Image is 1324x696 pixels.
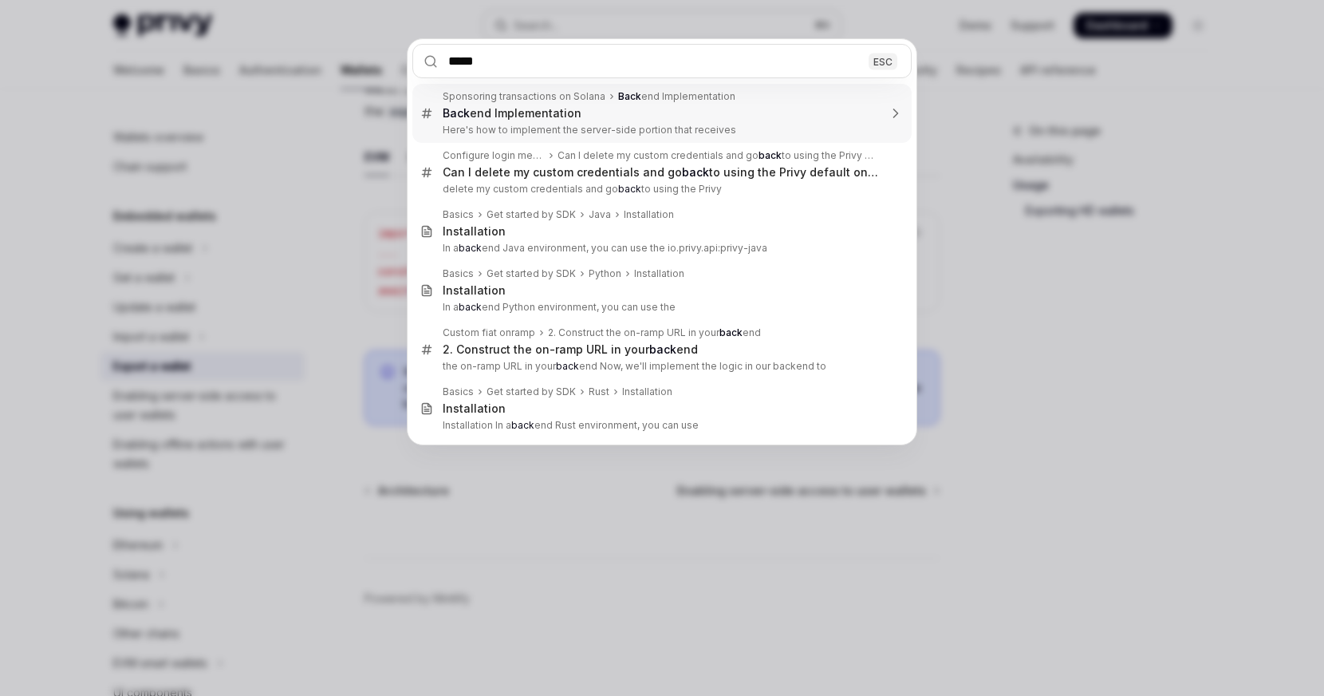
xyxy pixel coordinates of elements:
[443,386,474,398] div: Basics
[443,106,581,121] div: end Implementation
[487,208,576,221] div: Get started by SDK
[869,53,897,69] div: ESC
[511,419,534,431] b: back
[443,90,605,103] div: Sponsoring transactions on Solana
[443,165,878,180] div: Can I delete my custom credentials and go to using the Privy default ones?
[589,208,611,221] div: Java
[443,183,878,196] p: delete my custom credentials and go to using the Privy
[634,267,684,280] div: Installation
[719,326,743,338] b: back
[443,106,470,120] b: Back
[443,124,878,136] p: Here's how to implement the server-side portion that receives
[443,360,878,373] p: the on-ramp URL in your end Now, we'll implement the logic in our backend to
[618,183,641,195] b: back
[443,342,698,357] div: 2. Construct the on-ramp URL in your end
[589,267,621,280] div: Python
[622,386,672,398] div: Installation
[487,386,576,398] div: Get started by SDK
[443,301,878,314] p: In a end Python environment, you can use the
[443,267,474,280] div: Basics
[556,360,579,372] b: back
[589,386,609,398] div: Rust
[459,301,482,313] b: back
[443,419,878,432] p: Installation In a end Rust environment, you can use
[443,401,506,416] div: Installation
[682,165,709,179] b: back
[443,208,474,221] div: Basics
[443,224,506,239] div: Installation
[618,90,641,102] b: Back
[548,326,761,339] div: 2. Construct the on-ramp URL in your end
[487,267,576,280] div: Get started by SDK
[649,342,676,356] b: back
[443,242,878,255] p: In a end Java environment, you can use the io.privy.api:privy-java
[759,149,782,161] b: back
[618,90,735,103] div: end Implementation
[443,326,535,339] div: Custom fiat onramp
[443,149,545,162] div: Configure login methods
[558,149,878,162] div: Can I delete my custom credentials and go to using the Privy default ones?
[624,208,674,221] div: Installation
[443,283,506,298] div: Installation
[459,242,482,254] b: back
